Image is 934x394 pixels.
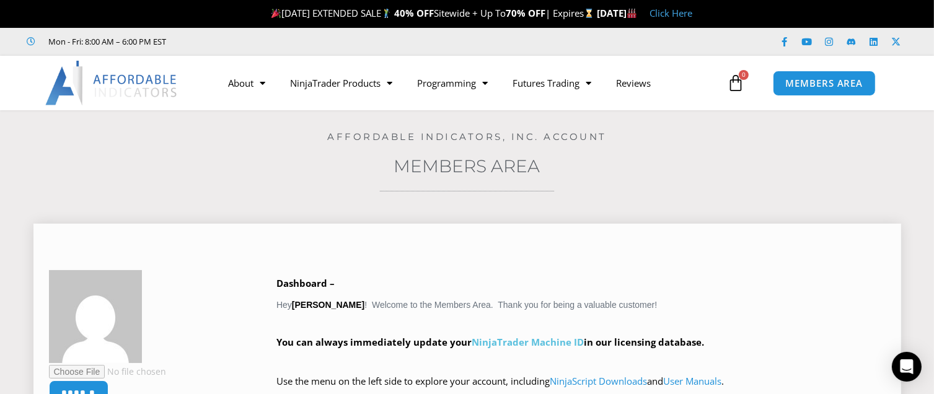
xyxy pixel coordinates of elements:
[271,9,281,18] img: 🎉
[739,70,749,80] span: 0
[773,71,876,96] a: MEMBERS AREA
[597,7,637,19] strong: [DATE]
[786,79,863,88] span: MEMBERS AREA
[405,69,501,97] a: Programming
[45,61,178,105] img: LogoAI | Affordable Indicators – NinjaTrader
[276,277,335,289] b: Dashboard –
[627,9,637,18] img: 🏭
[650,7,692,19] a: Click Here
[550,375,647,387] a: NinjaScript Downloads
[501,69,604,97] a: Futures Trading
[584,9,594,18] img: ⌛
[184,35,370,48] iframe: Customer reviews powered by Trustpilot
[604,69,664,97] a: Reviews
[394,7,434,19] strong: 40% OFF
[663,375,721,387] a: User Manuals
[327,131,607,142] a: Affordable Indicators, Inc. Account
[506,7,545,19] strong: 70% OFF
[708,65,763,101] a: 0
[278,69,405,97] a: NinjaTrader Products
[46,34,167,49] span: Mon - Fri: 8:00 AM – 6:00 PM EST
[268,7,597,19] span: [DATE] EXTENDED SALE Sitewide + Up To | Expires
[216,69,278,97] a: About
[276,336,704,348] strong: You can always immediately update your in our licensing database.
[892,352,922,382] div: Open Intercom Messenger
[472,336,584,348] a: NinjaTrader Machine ID
[292,300,364,310] strong: [PERSON_NAME]
[49,270,142,363] img: be8f7a8745d1b2fce09582e0b0d1a683e5e54fd68a1b7a6f24868e478e14bf26
[394,155,540,177] a: Members Area
[216,69,725,97] nav: Menu
[382,9,391,18] img: 🏌️‍♂️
